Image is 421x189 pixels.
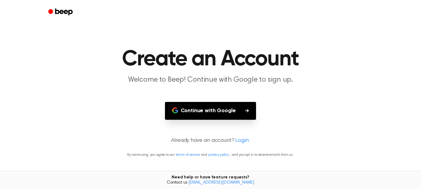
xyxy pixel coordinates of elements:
[44,6,78,18] a: Beep
[95,75,326,85] p: Welcome to Beep! Continue with Google to sign up.
[165,102,256,120] button: Continue with Google
[235,137,248,145] a: Login
[176,153,200,157] a: terms of service
[7,152,414,158] p: By continuing, you agree to our and , and you opt in to receive emails from us.
[4,180,417,186] span: Contact us
[56,48,365,70] h1: Create an Account
[7,137,414,145] p: Already have an account?
[208,153,229,157] a: privacy policy
[188,181,254,185] a: [EMAIL_ADDRESS][DOMAIN_NAME]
